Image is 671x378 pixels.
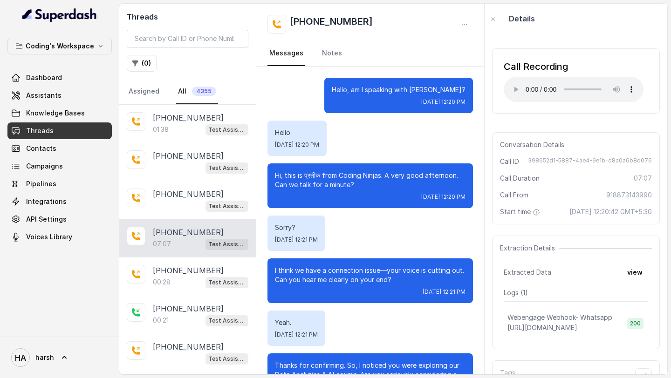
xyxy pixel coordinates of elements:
[509,13,535,24] p: Details
[622,264,648,281] button: view
[7,344,112,371] a: harsh
[7,38,112,54] button: Coding's Workspace
[208,316,246,325] p: Test Assistant-3
[176,79,218,104] a: All4355
[7,175,112,192] a: Pipelines
[290,15,373,34] h2: [PHONE_NUMBER]
[127,11,248,22] h2: Threads
[7,140,112,157] a: Contacts
[127,30,248,47] input: Search by Call ID or Phone Number
[127,55,157,72] button: (0)
[500,190,528,200] span: Call From
[320,41,344,66] a: Notes
[275,171,466,189] p: Hi, this is प्रतीक from Coding Ninjas. A very good afternoon. Can we talk for a minute?
[507,324,577,331] span: [URL][DOMAIN_NAME]
[275,141,319,148] span: [DATE] 12:20 PM
[504,288,648,297] p: Logs ( 1 )
[208,163,246,173] p: Test Assistant-3
[421,193,466,201] span: [DATE] 12:20 PM
[500,174,540,183] span: Call Duration
[7,211,112,228] a: API Settings
[627,318,644,329] span: 200
[7,105,112,121] a: Knowledge Bases
[208,125,246,135] p: Test Assistant-3
[7,158,112,175] a: Campaigns
[153,189,224,200] p: [PHONE_NUMBER]
[267,41,473,66] nav: Tabs
[500,243,559,253] span: Extraction Details
[500,157,519,166] span: Call ID
[7,122,112,139] a: Threads
[267,41,305,66] a: Messages
[504,77,644,102] audio: Your browser does not support the audio element.
[153,150,224,162] p: [PHONE_NUMBER]
[153,112,224,123] p: [PHONE_NUMBER]
[153,303,224,314] p: [PHONE_NUMBER]
[26,40,94,52] p: Coding's Workspace
[153,277,171,287] p: 00:28
[606,190,652,200] span: 918873143990
[22,7,97,22] img: light.svg
[275,266,466,284] p: I think we have a connection issue—your voice is cutting out. Can you hear me clearly on your end?
[153,227,224,238] p: [PHONE_NUMBER]
[192,87,216,96] span: 4355
[7,69,112,86] a: Dashboard
[275,236,318,243] span: [DATE] 12:21 PM
[153,341,224,352] p: [PHONE_NUMBER]
[127,79,248,104] nav: Tabs
[500,140,568,149] span: Conversation Details
[504,268,551,277] span: Extracted Data
[275,331,318,338] span: [DATE] 12:21 PM
[153,239,171,249] p: 07:07
[153,265,224,276] p: [PHONE_NUMBER]
[500,207,542,216] span: Start time
[569,207,652,216] span: [DATE] 12:20:42 GMT+5:30
[275,128,319,137] p: Hello.
[421,98,466,106] span: [DATE] 12:20 PM
[127,79,161,104] a: Assigned
[7,87,112,104] a: Assistants
[332,85,466,94] p: Hello, am I speaking with [PERSON_NAME]?
[507,313,612,322] p: Webengage Webhook- Whatsapp
[275,223,318,232] p: Sorry?
[208,278,246,287] p: Test Assistant-3
[208,240,246,249] p: Test Assistant-3
[423,288,466,296] span: [DATE] 12:21 PM
[7,193,112,210] a: Integrations
[275,318,318,327] p: Yeah.
[153,125,169,134] p: 01:38
[528,157,652,166] span: 398652d1-5887-4ae4-9e1b-d8a0a6b8d076
[208,202,246,211] p: Test Assistant-3
[153,316,169,325] p: 00:21
[208,354,246,364] p: Test Assistant-3
[7,229,112,245] a: Voices Library
[504,60,644,73] div: Call Recording
[634,174,652,183] span: 07:07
